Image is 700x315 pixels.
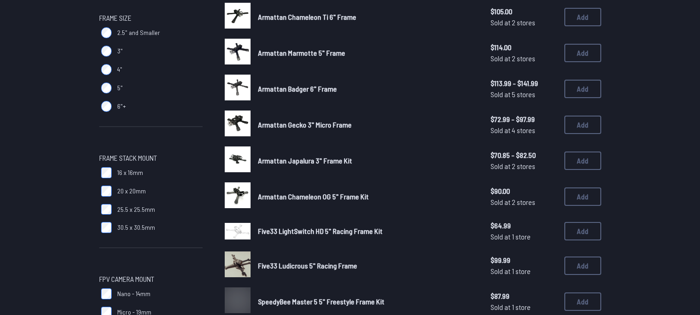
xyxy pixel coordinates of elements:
[225,218,251,244] a: image
[117,47,123,56] span: 3"
[117,168,143,177] span: 16 x 16mm
[225,146,251,172] img: image
[117,102,126,111] span: 6"+
[491,220,557,231] span: $64.99
[258,155,476,166] a: Armattan Japalura 3" Frame Kit
[491,186,557,197] span: $90.00
[564,152,601,170] button: Add
[258,12,356,21] span: Armattan Chameleon Ti 6" Frame
[225,75,251,100] img: image
[101,167,112,178] input: 16 x 16mm
[225,146,251,175] a: image
[491,197,557,208] span: Sold at 2 stores
[258,83,476,94] a: Armattan Badger 6" Frame
[101,64,112,75] input: 4"
[101,186,112,197] input: 20 x 20mm
[491,89,557,100] span: Sold at 5 stores
[225,75,251,103] a: image
[258,296,476,307] a: SpeedyBee Master 5 5" Freestyle Frame Kit
[101,82,112,93] input: 5"
[225,111,251,136] img: image
[225,223,251,239] img: image
[491,114,557,125] span: $72.99 - $97.99
[225,251,251,277] img: image
[564,44,601,62] button: Add
[258,260,476,271] a: Five33 Ludicrous 5" Racing Frame
[99,12,132,23] span: Frame Size
[101,222,112,233] input: 30.5 x 30.5mm
[117,83,123,93] span: 5"
[258,227,383,235] span: Five33 LightSwitch HD 5" Racing Frame Kit
[117,187,146,196] span: 20 x 20mm
[564,80,601,98] button: Add
[117,28,160,37] span: 2.5" and Smaller
[564,8,601,26] button: Add
[491,125,557,136] span: Sold at 4 stores
[225,182,251,208] img: image
[491,42,557,53] span: $114.00
[225,111,251,139] a: image
[564,187,601,206] button: Add
[258,48,345,57] span: Armattan Marmotte 5" Frame
[491,255,557,266] span: $99.99
[564,257,601,275] button: Add
[491,78,557,89] span: $113.99 - $141.99
[491,266,557,277] span: Sold at 1 store
[99,274,154,285] span: FPV Camera Mount
[117,223,155,232] span: 30.5 x 30.5mm
[491,53,557,64] span: Sold at 2 stores
[225,3,251,29] img: image
[491,150,557,161] span: $70.85 - $82.50
[117,205,155,214] span: 25.5 x 25.5mm
[491,6,557,17] span: $105.00
[491,17,557,28] span: Sold at 2 stores
[101,27,112,38] input: 2.5" and Smaller
[258,84,337,93] span: Armattan Badger 6" Frame
[258,226,476,237] a: Five33 LightSwitch HD 5" Racing Frame Kit
[101,46,112,57] input: 3"
[258,191,476,202] a: Armattan Chameleon OG 5" Frame Kit
[258,120,352,129] span: Armattan Gecko 3" Micro Frame
[101,101,112,112] input: 6"+
[491,302,557,313] span: Sold at 1 store
[564,222,601,240] button: Add
[564,292,601,311] button: Add
[99,152,157,163] span: Frame Stack Mount
[258,261,357,270] span: Five33 Ludicrous 5" Racing Frame
[225,287,251,313] img: image
[491,231,557,242] span: Sold at 1 store
[491,161,557,172] span: Sold at 2 stores
[101,288,112,299] input: Nano - 14mm
[258,297,384,306] span: SpeedyBee Master 5 5" Freestyle Frame Kit
[117,289,150,298] span: Nano - 14mm
[101,204,112,215] input: 25.5 x 25.5mm
[117,65,122,74] span: 4"
[225,251,251,280] a: image
[258,47,476,58] a: Armattan Marmotte 5" Frame
[225,182,251,211] a: image
[258,156,352,165] span: Armattan Japalura 3" Frame Kit
[491,291,557,302] span: $87.99
[225,3,251,31] a: image
[225,39,251,64] img: image
[258,12,476,23] a: Armattan Chameleon Ti 6" Frame
[225,39,251,67] a: image
[258,192,369,201] span: Armattan Chameleon OG 5" Frame Kit
[258,119,476,130] a: Armattan Gecko 3" Micro Frame
[564,116,601,134] button: Add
